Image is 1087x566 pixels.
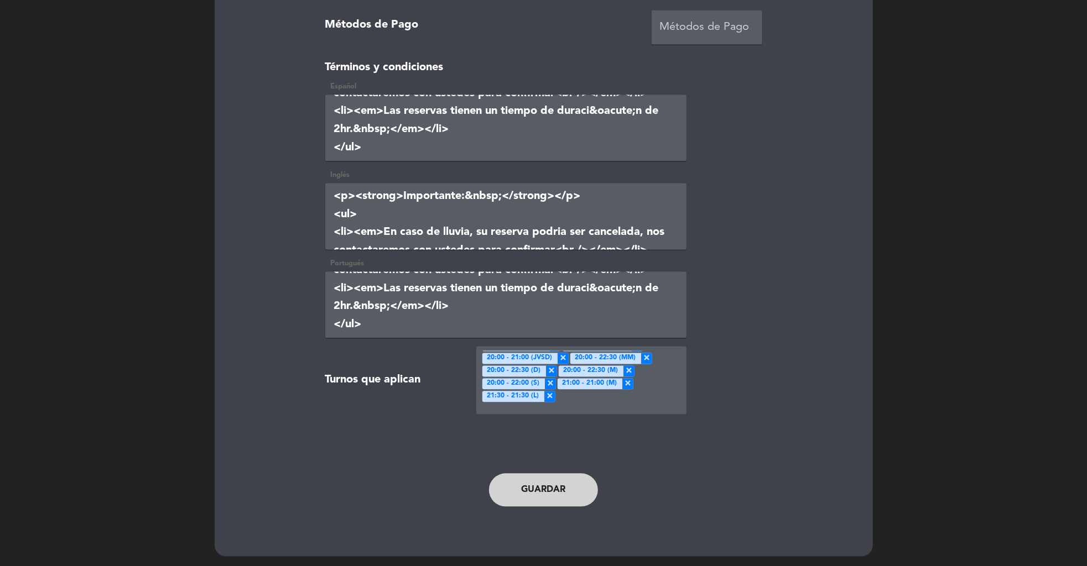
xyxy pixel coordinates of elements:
[641,353,652,364] span: ×
[489,473,599,506] button: Guardar
[558,353,569,364] span: ×
[545,378,556,389] span: ×
[563,365,618,376] span: 20:00 - 22:30 (M)
[550,340,561,351] span: ×
[632,340,643,351] span: ×
[487,353,552,364] span: 20:00 - 21:00 (JVSD)
[622,378,633,389] span: ×
[325,81,686,92] div: Español
[487,365,540,376] span: 20:00 - 22:30 (D)
[325,16,419,34] label: Métodos de Pago
[544,391,555,402] span: ×
[623,365,634,376] span: ×
[487,378,539,389] span: 20:00 - 22:00 (S)
[325,258,686,269] div: Portugués
[325,62,444,73] strong: Términos y condiciones
[325,169,686,181] div: Inglés
[546,365,557,376] span: ×
[562,378,617,389] span: 21:00 - 21:00 (M)
[487,391,539,402] span: 21:30 - 21:30 (L)
[660,18,754,36] div: Métodos de Pago
[317,346,468,414] div: Turnos que aplican
[575,353,636,364] span: 20:00 - 22:30 (MM)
